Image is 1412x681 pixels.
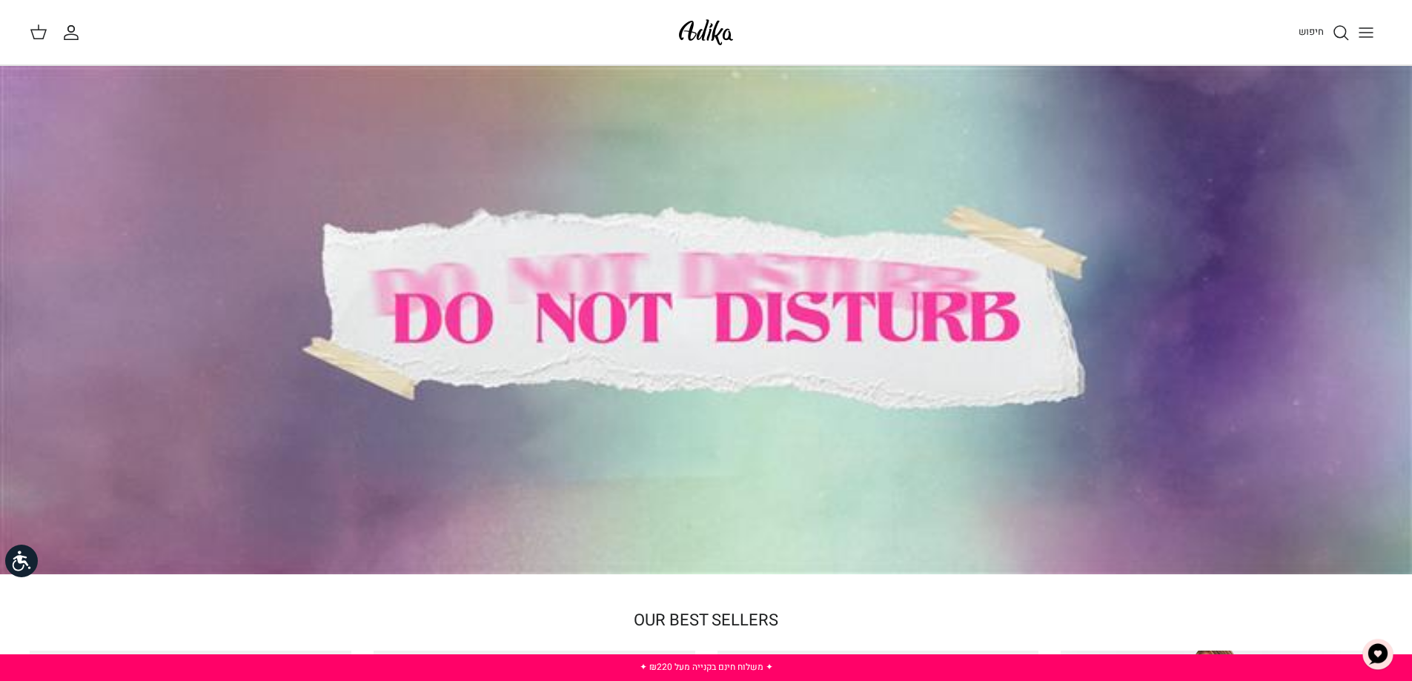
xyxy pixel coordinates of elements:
[634,608,778,632] a: OUR BEST SELLERS
[1356,632,1400,677] button: צ'אט
[1299,24,1324,39] span: חיפוש
[640,660,773,674] a: ✦ משלוח חינם בקנייה מעל ₪220 ✦
[1299,24,1350,41] a: חיפוש
[62,24,86,41] a: החשבון שלי
[1350,16,1382,49] button: Toggle menu
[674,15,738,50] img: Adika IL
